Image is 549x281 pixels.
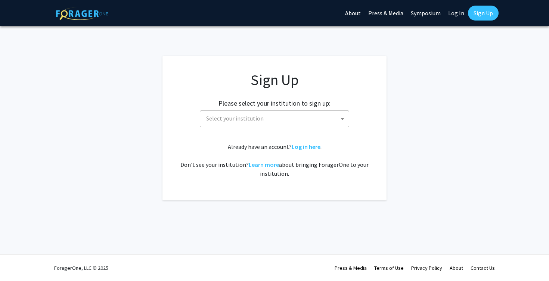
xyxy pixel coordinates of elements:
[177,142,372,178] div: Already have an account? . Don't see your institution? about bringing ForagerOne to your institut...
[249,161,279,168] a: Learn more about bringing ForagerOne to your institution
[374,265,404,271] a: Terms of Use
[292,143,320,150] a: Log in here
[471,265,495,271] a: Contact Us
[56,7,108,20] img: ForagerOne Logo
[450,265,463,271] a: About
[206,115,264,122] span: Select your institution
[218,99,331,107] h2: Please select your institution to sign up:
[203,111,349,126] span: Select your institution
[177,71,372,89] h1: Sign Up
[200,110,349,127] span: Select your institution
[468,6,499,21] a: Sign Up
[335,265,367,271] a: Press & Media
[54,255,108,281] div: ForagerOne, LLC © 2025
[411,265,442,271] a: Privacy Policy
